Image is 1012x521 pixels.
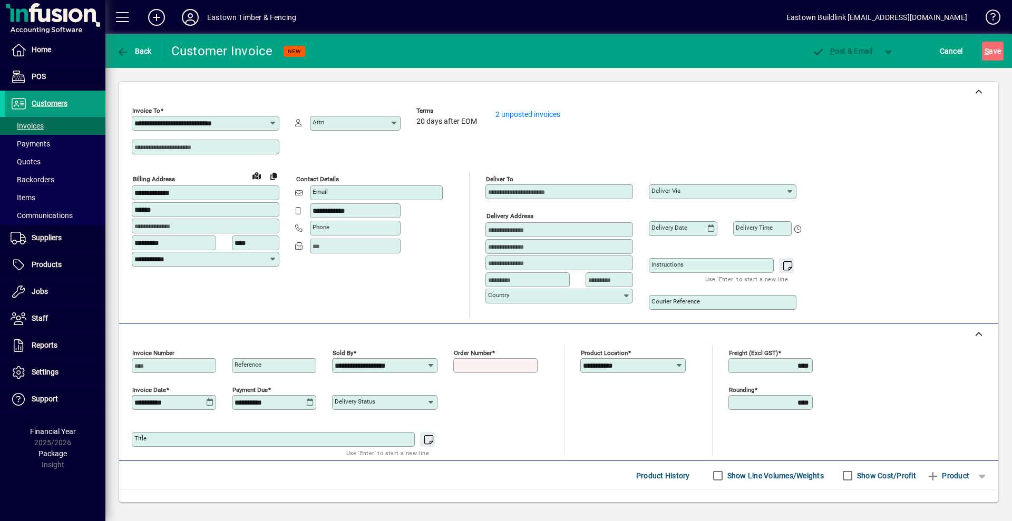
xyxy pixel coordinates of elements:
span: Cancel [940,43,963,60]
a: Payments [5,135,105,153]
button: Save [982,42,1004,61]
button: Back [114,42,154,61]
mat-label: Invoice To [132,107,160,114]
a: Reports [5,332,105,359]
span: Backorders [11,175,54,184]
span: Product History [636,467,690,484]
button: Post & Email [806,42,878,61]
mat-label: Payment due [232,386,268,394]
label: Show Line Volumes/Weights [725,470,824,481]
span: Suppliers [32,233,62,242]
a: View on map [248,167,265,184]
app-page-header-button: Back [105,42,163,61]
span: Customers [32,99,67,107]
span: P [830,47,835,55]
span: Communications [11,211,73,220]
span: Back [116,47,152,55]
mat-hint: Use 'Enter' to start a new line [346,447,429,459]
mat-label: Email [313,188,328,195]
span: S [985,47,989,55]
a: POS [5,64,105,90]
span: NEW [288,48,301,55]
mat-label: Product location [581,349,628,357]
mat-label: Title [134,435,147,442]
button: Profile [173,8,207,27]
mat-label: Phone [313,223,329,231]
button: Product [921,466,975,485]
a: Knowledge Base [978,2,999,36]
span: Items [11,193,35,202]
span: Products [32,260,62,269]
span: Settings [32,368,59,376]
mat-label: Delivery date [651,224,687,231]
span: Jobs [32,287,48,296]
span: Financial Year [30,427,76,436]
a: 2 unposted invoices [495,110,560,119]
span: Terms [416,107,480,114]
span: Reports [32,341,57,349]
span: Staff [32,314,48,322]
a: Jobs [5,279,105,305]
button: Product History [632,466,694,485]
div: Eastown Buildlink [EMAIL_ADDRESS][DOMAIN_NAME] [786,9,967,26]
span: ost & Email [812,47,873,55]
a: Home [5,37,105,63]
span: Invoices [11,122,44,130]
a: Suppliers [5,225,105,251]
mat-label: Freight (excl GST) [729,349,778,357]
span: Quotes [11,158,41,166]
a: Invoices [5,117,105,135]
mat-label: Courier Reference [651,298,700,305]
button: Add [140,8,173,27]
a: Staff [5,306,105,332]
a: Products [5,252,105,278]
a: Backorders [5,171,105,189]
mat-label: Rounding [729,386,754,394]
span: Product [927,467,969,484]
mat-label: Delivery time [736,224,773,231]
span: Home [32,45,51,54]
a: Communications [5,207,105,224]
mat-hint: Use 'Enter' to start a new line [705,273,788,285]
mat-label: Deliver To [486,175,513,183]
mat-label: Country [488,291,509,299]
button: Cancel [937,42,966,61]
a: Items [5,189,105,207]
a: Settings [5,359,105,386]
mat-label: Order number [454,349,492,357]
span: Support [32,395,58,403]
mat-label: Attn [313,119,324,126]
a: Quotes [5,153,105,171]
mat-label: Deliver via [651,187,680,194]
span: Payments [11,140,50,148]
div: Eastown Timber & Fencing [207,9,296,26]
mat-label: Invoice number [132,349,174,357]
label: Show Cost/Profit [855,470,916,481]
div: Customer Invoice [171,43,273,60]
span: Package [38,449,67,458]
button: Copy to Delivery address [265,168,282,184]
mat-label: Delivery status [335,398,375,405]
span: ave [985,43,1001,60]
mat-label: Invoice date [132,386,166,394]
span: POS [32,72,46,81]
mat-label: Sold by [333,349,353,357]
mat-label: Reference [235,361,261,368]
span: 20 days after EOM [416,117,477,126]
a: Support [5,386,105,412]
mat-label: Instructions [651,261,684,268]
